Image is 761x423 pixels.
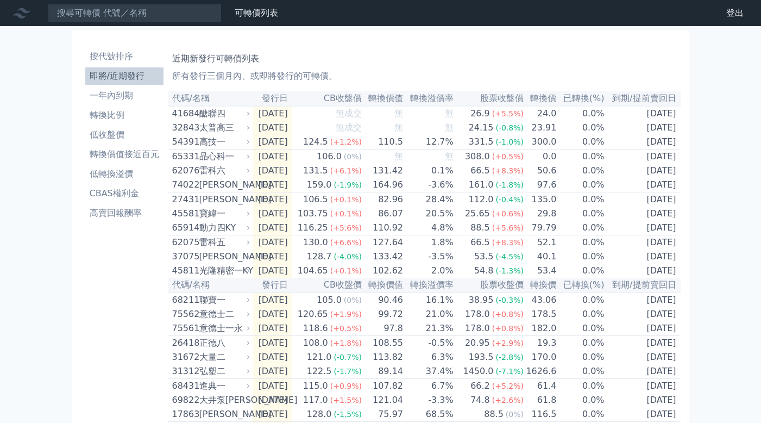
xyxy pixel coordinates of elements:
[482,408,506,421] div: 88.5
[463,337,492,350] div: 20.95
[362,393,404,407] td: 121.04
[199,408,248,421] div: [PERSON_NAME]
[557,407,605,422] td: 0.0%
[524,379,557,394] td: 61.4
[85,109,163,122] li: 轉換比例
[253,192,292,207] td: [DATE]
[253,264,292,278] td: [DATE]
[253,164,292,178] td: [DATE]
[524,250,557,264] td: 40.1
[199,107,248,120] div: 醣聯四
[495,353,524,362] span: (-2.8%)
[85,204,163,222] a: 高賣回報酬率
[168,278,253,293] th: 代碼/名稱
[557,106,605,121] td: 0.0%
[404,293,454,307] td: 16.1%
[557,393,605,407] td: 0.0%
[557,221,605,235] td: 0.0%
[172,236,197,249] div: 62075
[557,235,605,250] td: 0.0%
[330,339,362,347] span: (+1.8%)
[362,336,404,351] td: 108.55
[524,135,557,150] td: 300.0
[199,394,248,407] div: 大井泵[PERSON_NAME]
[253,336,292,351] td: [DATE]
[557,321,605,336] td: 0.0%
[468,221,492,234] div: 88.5
[605,321,681,336] td: [DATE]
[557,135,605,150] td: 0.0%
[707,371,761,423] iframe: Chat Widget
[199,236,248,249] div: 雷科五
[605,407,681,422] td: [DATE]
[199,178,248,191] div: [PERSON_NAME]
[404,91,454,106] th: 轉換溢價率
[468,164,492,177] div: 66.5
[524,235,557,250] td: 52.1
[605,350,681,364] td: [DATE]
[336,122,362,133] span: 無成交
[295,221,330,234] div: 116.25
[394,108,403,119] span: 無
[362,235,404,250] td: 127.64
[707,371,761,423] div: 聊天小工具
[454,278,524,293] th: 股票收盤價
[557,350,605,364] td: 0.0%
[295,207,330,220] div: 103.75
[605,135,681,150] td: [DATE]
[394,151,403,161] span: 無
[524,278,557,293] th: 轉換價
[404,207,454,221] td: 20.5%
[330,223,362,232] span: (+5.6%)
[404,321,454,336] td: 21.3%
[495,252,524,261] span: (-4.5%)
[605,192,681,207] td: [DATE]
[172,207,197,220] div: 45581
[85,167,163,181] li: 低轉換溢價
[292,91,362,106] th: CB收盤價
[524,106,557,121] td: 24.0
[362,307,404,321] td: 99.72
[557,293,605,307] td: 0.0%
[557,150,605,164] td: 0.0%
[305,365,334,378] div: 122.5
[334,367,362,376] span: (-1.7%)
[404,350,454,364] td: 6.3%
[492,223,524,232] span: (+5.6%)
[85,50,163,63] li: 按代號排序
[524,307,557,321] td: 178.5
[362,207,404,221] td: 86.07
[445,151,454,161] span: 無
[495,138,524,146] span: (-1.0%)
[468,394,492,407] div: 74.8
[605,336,681,351] td: [DATE]
[524,164,557,178] td: 50.6
[85,185,163,202] a: CBAS權利金
[295,264,330,277] div: 104.65
[463,207,492,220] div: 25.65
[301,337,330,350] div: 108.0
[85,87,163,104] a: 一年內到期
[362,192,404,207] td: 82.96
[85,148,163,161] li: 轉換價值接近百元
[253,235,292,250] td: [DATE]
[295,308,330,321] div: 120.65
[301,135,330,148] div: 124.5
[461,365,495,378] div: 1450.0
[404,164,454,178] td: 0.1%
[172,351,197,364] div: 31672
[253,321,292,336] td: [DATE]
[468,380,492,393] div: 66.2
[253,121,292,135] td: [DATE]
[605,164,681,178] td: [DATE]
[404,135,454,150] td: 12.7%
[404,235,454,250] td: 1.8%
[172,193,197,206] div: 27431
[467,135,496,148] div: 331.5
[85,207,163,220] li: 高賣回報酬率
[557,121,605,135] td: 0.0%
[362,407,404,422] td: 75.97
[172,408,197,421] div: 17863
[362,264,404,278] td: 102.62
[524,91,557,106] th: 轉換價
